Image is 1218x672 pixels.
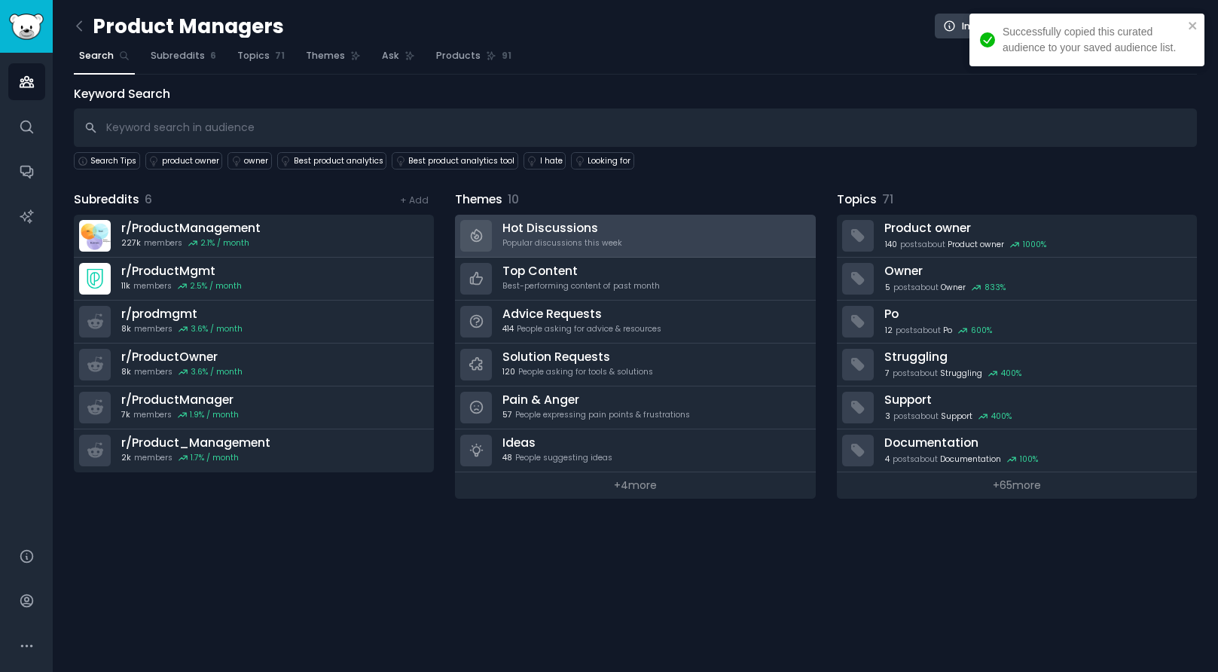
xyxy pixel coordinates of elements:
span: Products [436,49,481,63]
a: Hot DiscussionsPopular discussions this week [455,215,815,258]
img: GummySearch logo [9,14,44,40]
span: 48 [502,453,512,463]
span: 71 [882,191,893,208]
a: Ask [377,44,420,75]
span: 10 [508,191,519,208]
span: 8k [121,324,131,334]
div: 833 % [984,283,1006,293]
span: Search Tips [90,156,136,166]
a: Looking for [571,152,634,170]
div: Popular discussions this week [502,238,622,249]
span: 2k [121,453,131,463]
span: 71 [275,49,285,63]
div: post s about [884,367,1023,380]
span: 120 [502,367,515,377]
div: product owner [162,156,219,166]
a: Pain & Anger57People expressing pain points & frustrations [455,386,815,429]
span: 140 [885,240,897,250]
div: People asking for tools & solutions [502,367,653,377]
a: Best product analytics tool [392,152,518,170]
a: +4more [455,472,815,499]
span: 7 [885,368,890,379]
a: Subreddits6 [145,44,221,75]
h3: Pain & Anger [502,392,690,408]
span: 6 [145,191,152,208]
div: 2.5 % / month [190,281,242,292]
a: Struggling7postsaboutStruggling400% [837,344,1197,386]
div: 2.1 % / month [200,238,249,249]
div: Best product analytics tool [408,156,514,166]
a: Info [935,14,991,39]
h3: Struggling [884,349,1186,365]
span: Support [941,411,972,422]
a: Solution Requests120People asking for tools & solutions [455,344,815,386]
a: Themes [301,44,366,75]
span: Struggling [940,368,982,379]
img: ProductManagement [79,220,111,252]
a: Search [74,44,135,75]
div: post s about [884,453,1039,466]
h3: r/ ProductMgmt [121,263,242,279]
div: owner [244,156,268,166]
h3: r/ ProductManager [121,392,239,408]
div: 1.9 % / month [190,410,239,420]
a: Documentation4postsaboutDocumentation100% [837,429,1197,472]
a: +65more [837,472,1197,499]
span: Ask [382,49,399,63]
a: owner [227,152,272,170]
div: Best-performing content of past month [502,281,660,292]
div: I hate [540,156,563,166]
a: Owner5postsaboutOwner833% [837,258,1197,301]
h3: Support [884,392,1186,408]
div: 3.6 % / month [191,324,243,334]
h3: Documentation [884,435,1186,451]
span: Product owner [948,240,1004,250]
span: 6 [210,49,216,63]
h2: Product Managers [74,14,284,38]
a: Ideas48People suggesting ideas [455,429,815,472]
span: Po [943,325,952,336]
span: 414 [502,324,514,334]
span: 91 [502,49,511,63]
span: Subreddits [74,191,139,209]
a: Topics71 [232,44,290,75]
div: 400 % [991,411,1012,422]
span: 5 [885,283,890,293]
button: close [1188,20,1198,32]
h3: r/ ProductOwner [121,349,243,365]
button: Search Tips [74,152,140,170]
h3: r/ ProductManagement [121,220,261,236]
a: Product owner140postsaboutProduct owner1000% [837,215,1197,258]
input: Keyword search in audience [74,108,1197,147]
span: Topics [237,49,270,63]
span: 4 [885,454,890,465]
label: Keyword Search [74,85,170,102]
a: Best product analytics [277,152,387,170]
h3: Ideas [502,435,612,451]
a: Products91 [431,44,517,75]
div: members [121,238,261,249]
h3: Owner [884,263,1186,279]
a: r/prodmgmt8kmembers3.6% / month [74,301,434,344]
span: 11k [121,281,130,292]
div: 600 % [971,325,992,336]
a: Po12postsaboutPo600% [837,301,1197,344]
span: 227k [121,238,141,249]
h3: r/ Product_Management [121,435,270,451]
div: 1000 % [1023,240,1046,250]
div: members [121,453,270,463]
a: Top ContentBest-performing content of past month [455,258,815,301]
a: I hate [524,152,566,170]
div: members [121,324,243,334]
span: Themes [306,49,345,63]
div: post s about [884,238,1048,252]
div: 1.7 % / month [191,453,239,463]
h3: Advice Requests [502,306,661,322]
span: 3 [885,411,890,422]
span: 7k [121,410,130,420]
div: members [121,281,242,292]
span: 12 [885,325,893,336]
div: 400 % [1001,368,1021,379]
h3: Po [884,306,1186,322]
div: 100 % [1020,454,1038,465]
